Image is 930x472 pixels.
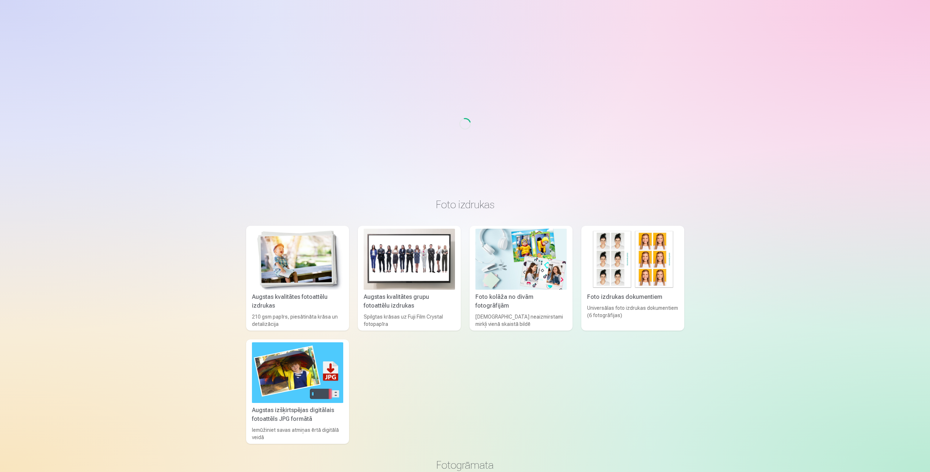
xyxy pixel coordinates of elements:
div: Universālas foto izdrukas dokumentiem (6 fotogrāfijas) [584,304,681,328]
a: Augstas kvalitātes grupu fotoattēlu izdrukasAugstas kvalitātes grupu fotoattēlu izdrukasSpilgtas ... [358,226,461,331]
div: [DEMOGRAPHIC_DATA] neaizmirstami mirkļi vienā skaistā bildē [472,313,570,328]
img: Augstas kvalitātes grupu fotoattēlu izdrukas [364,229,455,290]
img: Foto izdrukas dokumentiem [587,229,678,290]
div: Foto izdrukas dokumentiem [584,293,681,301]
a: Foto kolāža no divām fotogrāfijāmFoto kolāža no divām fotogrāfijām[DEMOGRAPHIC_DATA] neaizmirstam... [470,226,573,331]
a: Augstas kvalitātes fotoattēlu izdrukasAugstas kvalitātes fotoattēlu izdrukas210 gsm papīrs, piesā... [246,226,349,331]
a: Augstas izšķirtspējas digitālais fotoattēls JPG formātāAugstas izšķirtspējas digitālais fotoattēl... [246,339,349,444]
a: Foto izdrukas dokumentiemFoto izdrukas dokumentiemUniversālas foto izdrukas dokumentiem (6 fotogr... [581,226,684,331]
div: Augstas kvalitātes grupu fotoattēlu izdrukas [361,293,458,310]
div: Foto kolāža no divām fotogrāfijām [472,293,570,310]
h3: Fotogrāmata [252,458,678,472]
img: Foto kolāža no divām fotogrāfijām [475,229,567,290]
div: 210 gsm papīrs, piesātināta krāsa un detalizācija [249,313,346,328]
img: Augstas kvalitātes fotoattēlu izdrukas [252,229,343,290]
h3: Foto izdrukas [252,198,678,211]
img: Augstas izšķirtspējas digitālais fotoattēls JPG formātā [252,342,343,403]
div: Augstas izšķirtspējas digitālais fotoattēls JPG formātā [249,406,346,423]
div: Augstas kvalitātes fotoattēlu izdrukas [249,293,346,310]
div: Iemūžiniet savas atmiņas ērtā digitālā veidā [249,426,346,441]
div: Spilgtas krāsas uz Fuji Film Crystal fotopapīra [361,313,458,328]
